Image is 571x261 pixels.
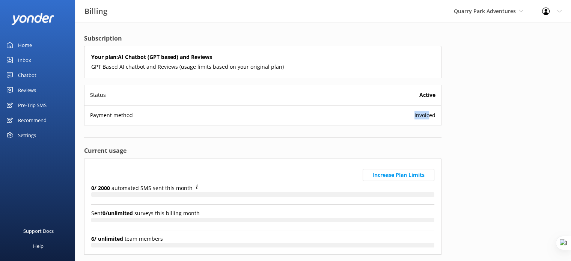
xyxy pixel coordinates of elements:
button: Increase Plan Limits [363,169,434,181]
div: Reviews [18,83,36,98]
div: Recommend [18,113,47,128]
h3: Billing [84,5,107,17]
strong: 6 / unlimited [91,235,125,242]
h5: Your plan: AI Chatbot (GPT based) and Reviews [91,53,434,61]
div: Pre-Trip SMS [18,98,47,113]
p: Sent surveys this billing month [91,209,434,217]
h4: Subscription [84,34,441,44]
img: yonder-white-logo.png [11,13,54,25]
div: Home [18,38,32,53]
p: GPT Based AI chatbot and Reviews (usage limits based on your original plan) [91,63,434,71]
div: Help [33,238,44,253]
p: automated SMS sent this month [91,184,434,192]
strong: 0 / 2000 [91,184,111,192]
span: Quarry Park Adventures [454,8,516,15]
span: Invoiced [414,111,435,119]
strong: 0 / unlimited [102,210,134,217]
div: Inbox [18,53,31,68]
p: team members [91,235,434,243]
div: Chatbot [18,68,36,83]
p: Payment method [90,111,133,119]
div: Settings [18,128,36,143]
p: Status [90,91,106,99]
div: Support Docs [23,223,54,238]
b: Active [419,91,435,99]
h4: Current usage [84,146,441,156]
a: Increase Plan Limits [363,165,434,184]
